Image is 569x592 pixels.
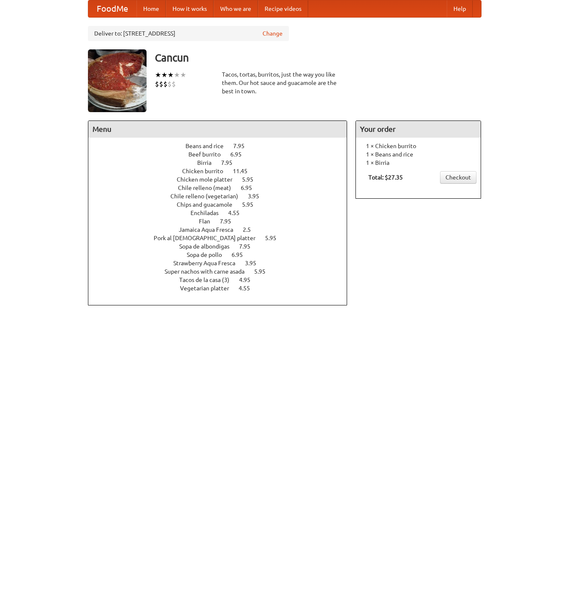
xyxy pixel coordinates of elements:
[180,285,265,292] a: Vegetarian platter 4.55
[220,218,239,225] span: 7.95
[136,0,166,17] a: Home
[185,143,232,149] span: Beans and rice
[170,193,247,200] span: Chile relleno (vegetarian)
[179,226,266,233] a: Jamaica Aqua Fresca 2.5
[180,70,186,79] li: ★
[360,159,476,167] li: 1 × Birria
[88,0,136,17] a: FoodMe
[178,185,268,191] a: Chile relleno (meat) 6.95
[165,268,281,275] a: Super nachos with carne asada 5.95
[159,79,163,89] li: $
[239,277,259,283] span: 4.95
[155,49,481,66] h3: Cancun
[263,29,283,38] a: Change
[173,260,272,267] a: Strawberry Aqua Fresca 3.95
[188,151,229,158] span: Beef burrito
[163,79,167,89] li: $
[179,277,266,283] a: Tacos de la casa (3) 4.95
[185,143,260,149] a: Beans and rice 7.95
[172,79,176,89] li: $
[187,251,230,258] span: Sopa de pollo
[154,235,264,241] span: Pork al [DEMOGRAPHIC_DATA] platter
[179,277,238,283] span: Tacos de la casa (3)
[356,121,481,138] h4: Your order
[248,193,268,200] span: 3.95
[245,260,265,267] span: 3.95
[170,193,275,200] a: Chile relleno (vegetarian) 3.95
[233,168,256,174] span: 11.45
[197,159,248,166] a: Birria 7.95
[188,151,257,158] a: Beef burrito 6.95
[177,176,241,183] span: Chicken mole platter
[167,70,174,79] li: ★
[88,49,147,112] img: angular.jpg
[214,0,258,17] a: Who we are
[166,0,214,17] a: How it works
[440,171,476,184] a: Checkout
[232,251,251,258] span: 6.95
[239,285,258,292] span: 4.55
[177,201,241,208] span: Chips and guacamole
[360,150,476,159] li: 1 × Beans and rice
[161,70,167,79] li: ★
[180,285,237,292] span: Vegetarian platter
[241,185,260,191] span: 6.95
[265,235,285,241] span: 5.95
[191,210,255,216] a: Enchiladas 4.55
[242,201,262,208] span: 5.95
[258,0,308,17] a: Recipe videos
[167,79,172,89] li: $
[447,0,473,17] a: Help
[165,268,253,275] span: Super nachos with carne asada
[182,168,232,174] span: Chicken burrito
[254,268,274,275] span: 5.95
[174,70,180,79] li: ★
[179,243,266,250] a: Sopa de albondigas 7.95
[179,243,238,250] span: Sopa de albondigas
[199,218,219,225] span: Flan
[155,79,159,89] li: $
[182,168,263,174] a: Chicken burrito 11.45
[191,210,227,216] span: Enchiladas
[187,251,258,258] a: Sopa de pollo 6.95
[233,143,253,149] span: 7.95
[177,176,269,183] a: Chicken mole platter 5.95
[368,174,403,181] b: Total: $27.35
[221,159,241,166] span: 7.95
[88,121,347,138] h4: Menu
[230,151,250,158] span: 6.95
[154,235,292,241] a: Pork al [DEMOGRAPHIC_DATA] platter 5.95
[243,226,259,233] span: 2.5
[178,185,239,191] span: Chile relleno (meat)
[155,70,161,79] li: ★
[173,260,244,267] span: Strawberry Aqua Fresca
[179,226,242,233] span: Jamaica Aqua Fresca
[199,218,247,225] a: Flan 7.95
[228,210,248,216] span: 4.55
[222,70,348,95] div: Tacos, tortas, burritos, just the way you like them. Our hot sauce and guacamole are the best in ...
[197,159,220,166] span: Birria
[177,201,269,208] a: Chips and guacamole 5.95
[360,142,476,150] li: 1 × Chicken burrito
[88,26,289,41] div: Deliver to: [STREET_ADDRESS]
[242,176,262,183] span: 5.95
[239,243,259,250] span: 7.95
